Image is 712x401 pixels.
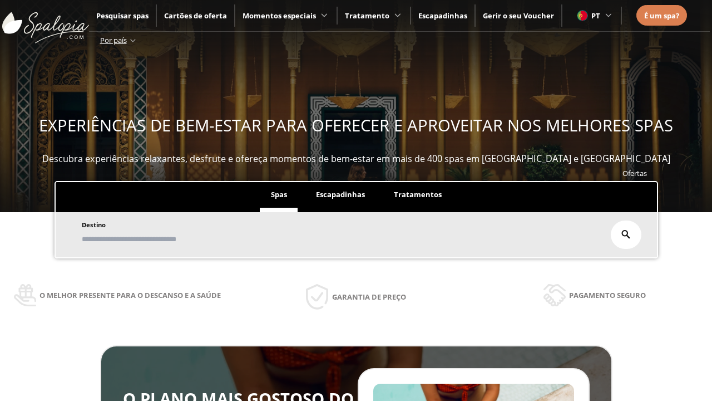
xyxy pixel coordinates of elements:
a: Escapadinhas [418,11,467,21]
a: É um spa? [644,9,679,22]
span: O melhor presente para o descanso e a saúde [39,289,221,301]
span: Por país [100,35,127,45]
a: Cartões de oferta [164,11,227,21]
a: Gerir o seu Voucher [483,11,554,21]
span: Garantia de preço [332,291,406,303]
span: Pagamento seguro [569,289,646,301]
a: Ofertas [622,168,647,178]
a: Pesquisar spas [96,11,149,21]
span: Destino [82,221,106,229]
span: É um spa? [644,11,679,21]
span: Spas [271,189,287,199]
span: EXPERIÊNCIAS DE BEM-ESTAR PARA OFERECER E APROVEITAR NOS MELHORES SPAS [39,114,673,136]
span: Descubra experiências relaxantes, desfrute e ofereça momentos de bem-estar em mais de 400 spas em... [42,153,670,165]
span: Escapadinhas [316,189,365,199]
span: Tratamentos [394,189,442,199]
img: ImgLogoSpalopia.BvClDcEz.svg [2,1,89,43]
